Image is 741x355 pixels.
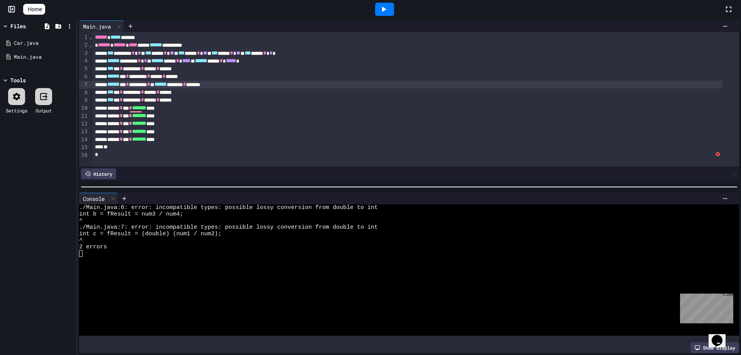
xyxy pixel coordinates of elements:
[79,20,124,32] div: Main.java
[79,41,89,49] div: 2
[79,237,83,244] span: ^
[79,204,378,211] span: ./Main.java:6: error: incompatible types: possible lossy conversion from double to int
[81,168,116,179] div: History
[6,107,27,114] div: Settings
[93,32,739,166] div: To enrich screen reader interactions, please activate Accessibility in Grammarly extension settings
[690,342,739,353] div: Show display
[14,53,74,61] div: Main.java
[10,22,26,30] div: Files
[79,112,89,120] div: 11
[79,195,108,203] div: Console
[79,217,83,224] span: ^
[10,76,26,84] div: Tools
[36,107,52,114] div: Output
[709,324,733,347] iframe: chat widget
[79,65,89,73] div: 5
[79,151,89,159] div: 16
[14,39,74,47] div: Car.java
[89,42,93,48] span: Fold line
[28,5,42,13] span: Home
[79,97,89,104] div: 9
[79,244,107,250] span: 2 errors
[79,224,378,231] span: ./Main.java:7: error: incompatible types: possible lossy conversion from double to int
[79,193,118,204] div: Console
[3,3,53,49] div: Chat with us now!Close
[79,128,89,136] div: 13
[89,34,93,40] span: Fold line
[79,120,89,128] div: 12
[79,231,222,237] span: int c = fResult = (double) (num1 / num2);
[79,144,89,151] div: 15
[79,89,89,97] div: 8
[79,211,183,217] span: int b = fResult = num3 / num4;
[79,104,89,112] div: 10
[79,73,89,81] div: 6
[23,4,45,15] a: Home
[79,57,89,65] div: 4
[79,49,89,57] div: 3
[79,81,89,88] div: 7
[79,34,89,41] div: 1
[79,136,89,144] div: 14
[677,290,733,323] iframe: chat widget
[79,22,115,31] div: Main.java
